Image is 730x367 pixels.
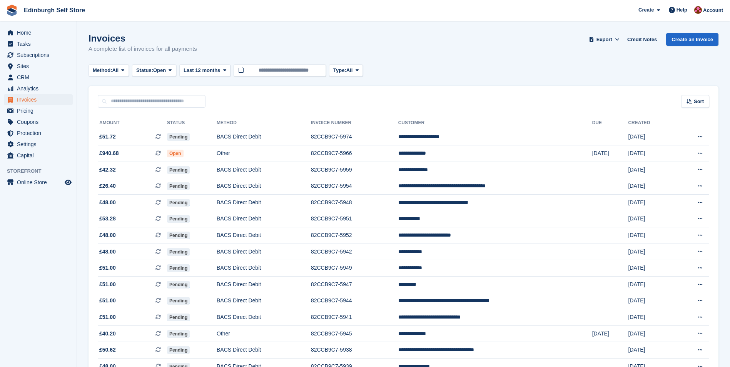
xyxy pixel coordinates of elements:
a: menu [4,128,73,138]
th: Due [592,117,628,129]
span: Export [596,36,612,43]
td: 82CCB9C7-5945 [311,325,398,342]
button: Method: All [89,64,129,77]
button: Type: All [329,64,363,77]
td: [DATE] [628,309,675,326]
td: 82CCB9C7-5974 [311,129,398,145]
span: Pending [167,346,190,354]
a: menu [4,27,73,38]
span: Method: [93,67,112,74]
th: Invoice Number [311,117,398,129]
span: Sort [694,98,704,105]
td: BACS Direct Debit [217,162,311,178]
span: £51.00 [99,313,116,321]
a: menu [4,83,73,94]
span: Pending [167,232,190,239]
span: Pending [167,199,190,207]
span: Tasks [17,38,63,49]
td: 82CCB9C7-5954 [311,178,398,195]
span: £51.00 [99,297,116,305]
span: £42.32 [99,166,116,174]
td: 82CCB9C7-5952 [311,227,398,244]
td: 82CCB9C7-5938 [311,342,398,359]
td: [DATE] [628,211,675,227]
span: Account [703,7,723,14]
span: Settings [17,139,63,150]
td: 82CCB9C7-5941 [311,309,398,326]
td: [DATE] [628,227,675,244]
span: Home [17,27,63,38]
span: £48.00 [99,248,116,256]
td: [DATE] [628,244,675,260]
td: Other [217,145,311,162]
td: BACS Direct Debit [217,195,311,211]
td: BACS Direct Debit [217,309,311,326]
button: Export [587,33,621,46]
span: Status: [136,67,153,74]
span: £51.72 [99,133,116,141]
button: Status: Open [132,64,176,77]
td: 82CCB9C7-5948 [311,195,398,211]
a: menu [4,61,73,72]
td: [DATE] [628,342,675,359]
td: [DATE] [628,195,675,211]
td: BACS Direct Debit [217,211,311,227]
td: [DATE] [592,145,628,162]
td: 82CCB9C7-5959 [311,162,398,178]
td: [DATE] [628,129,675,145]
span: Help [677,6,687,14]
span: Pending [167,166,190,174]
td: BACS Direct Debit [217,129,311,145]
span: Analytics [17,83,63,94]
a: menu [4,177,73,188]
img: Lucy Michalec [694,6,702,14]
span: Sites [17,61,63,72]
span: Pending [167,314,190,321]
span: Coupons [17,117,63,127]
td: BACS Direct Debit [217,227,311,244]
span: £40.20 [99,330,116,338]
a: menu [4,94,73,105]
td: [DATE] [628,293,675,309]
td: [DATE] [592,325,628,342]
span: £51.00 [99,280,116,289]
span: £51.00 [99,264,116,272]
img: stora-icon-8386f47178a22dfd0bd8f6a31ec36ba5ce8667c1dd55bd0f319d3a0aa187defe.svg [6,5,18,16]
td: BACS Direct Debit [217,178,311,195]
span: Pending [167,264,190,272]
th: Created [628,117,675,129]
th: Status [167,117,217,129]
th: Method [217,117,311,129]
p: A complete list of invoices for all payments [89,45,197,53]
a: Preview store [63,178,73,187]
span: Pending [167,297,190,305]
span: All [112,67,119,74]
span: Storefront [7,167,77,175]
td: BACS Direct Debit [217,260,311,277]
a: menu [4,105,73,116]
a: Credit Notes [624,33,660,46]
td: [DATE] [628,162,675,178]
th: Customer [398,117,592,129]
span: Pending [167,248,190,256]
td: 82CCB9C7-5966 [311,145,398,162]
span: £50.62 [99,346,116,354]
span: Pending [167,182,190,190]
td: BACS Direct Debit [217,277,311,293]
td: 82CCB9C7-5947 [311,277,398,293]
span: Subscriptions [17,50,63,60]
td: [DATE] [628,325,675,342]
td: BACS Direct Debit [217,293,311,309]
span: £48.00 [99,231,116,239]
a: Create an Invoice [666,33,718,46]
span: Capital [17,150,63,161]
th: Amount [98,117,167,129]
span: Type: [333,67,346,74]
td: [DATE] [628,260,675,277]
span: Open [167,150,184,157]
td: [DATE] [628,277,675,293]
span: £940.68 [99,149,119,157]
span: Invoices [17,94,63,105]
td: Other [217,325,311,342]
span: Pending [167,133,190,141]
